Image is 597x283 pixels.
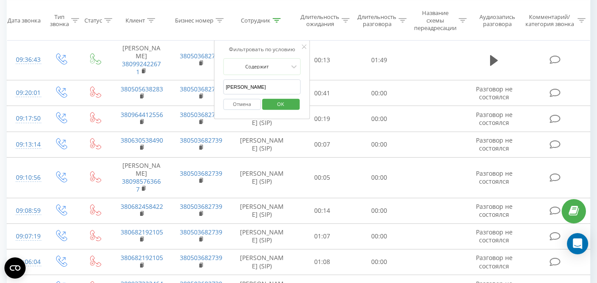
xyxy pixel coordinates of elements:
[180,253,222,262] a: 380503682739
[351,132,408,157] td: 00:00
[230,157,294,198] td: [PERSON_NAME] (SIP)
[567,233,588,254] div: Open Intercom Messenger
[84,17,102,24] div: Статус
[121,110,163,119] a: 380964412556
[16,51,34,68] div: 09:36:43
[121,228,163,236] a: 380682192105
[351,223,408,249] td: 00:00
[4,257,26,279] button: Open CMP widget
[475,13,520,28] div: Аудиозапись разговора
[351,106,408,132] td: 00:00
[230,223,294,249] td: [PERSON_NAME] (SIP)
[223,79,301,95] input: Введите значение
[180,52,222,60] a: 380503682739
[476,110,513,127] span: Разговор не состоялся
[122,177,161,193] a: 380985763667
[262,99,300,110] button: OK
[125,17,145,24] div: Клиент
[241,17,270,24] div: Сотрудник
[351,157,408,198] td: 00:00
[180,85,222,93] a: 380503682739
[357,13,396,28] div: Длительность разговора
[16,253,34,271] div: 09:06:04
[230,132,294,157] td: [PERSON_NAME] (SIP)
[351,198,408,223] td: 00:00
[16,84,34,102] div: 09:20:01
[294,106,351,132] td: 00:19
[121,136,163,144] a: 380630538490
[294,40,351,80] td: 00:13
[476,136,513,152] span: Разговор не состоялся
[50,13,69,28] div: Тип звонка
[294,223,351,249] td: 01:07
[180,136,222,144] a: 380503682739
[300,13,339,28] div: Длительность ожидания
[175,17,213,24] div: Бизнес номер
[121,253,163,262] a: 380682192105
[476,228,513,244] span: Разговор не состоялся
[230,198,294,223] td: [PERSON_NAME] (SIP)
[268,97,293,111] span: OK
[180,228,222,236] a: 380503682739
[112,157,171,198] td: [PERSON_NAME]
[414,9,456,32] div: Название схемы переадресации
[230,249,294,275] td: [PERSON_NAME] (SIP)
[351,249,408,275] td: 00:00
[121,85,163,93] a: 380505638283
[180,202,222,211] a: 380503682739
[180,110,222,119] a: 380503682739
[16,202,34,219] div: 09:08:59
[476,169,513,185] span: Разговор не состоялся
[294,80,351,106] td: 00:41
[294,198,351,223] td: 00:14
[16,110,34,127] div: 09:17:50
[8,17,41,24] div: Дата звонка
[476,85,513,101] span: Разговор не состоялся
[122,60,161,76] a: 380992422671
[223,45,301,54] div: Фильтровать по условию
[16,136,34,153] div: 09:13:14
[524,13,575,28] div: Комментарий/категория звонка
[351,80,408,106] td: 00:00
[112,40,171,80] td: [PERSON_NAME]
[294,132,351,157] td: 00:07
[121,202,163,211] a: 380682458422
[180,169,222,177] a: 380503682739
[16,169,34,186] div: 09:10:56
[16,228,34,245] div: 09:07:19
[294,157,351,198] td: 00:05
[476,202,513,219] span: Разговор не состоялся
[294,249,351,275] td: 01:08
[223,99,261,110] button: Отмена
[476,253,513,270] span: Разговор не состоялся
[351,40,408,80] td: 01:49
